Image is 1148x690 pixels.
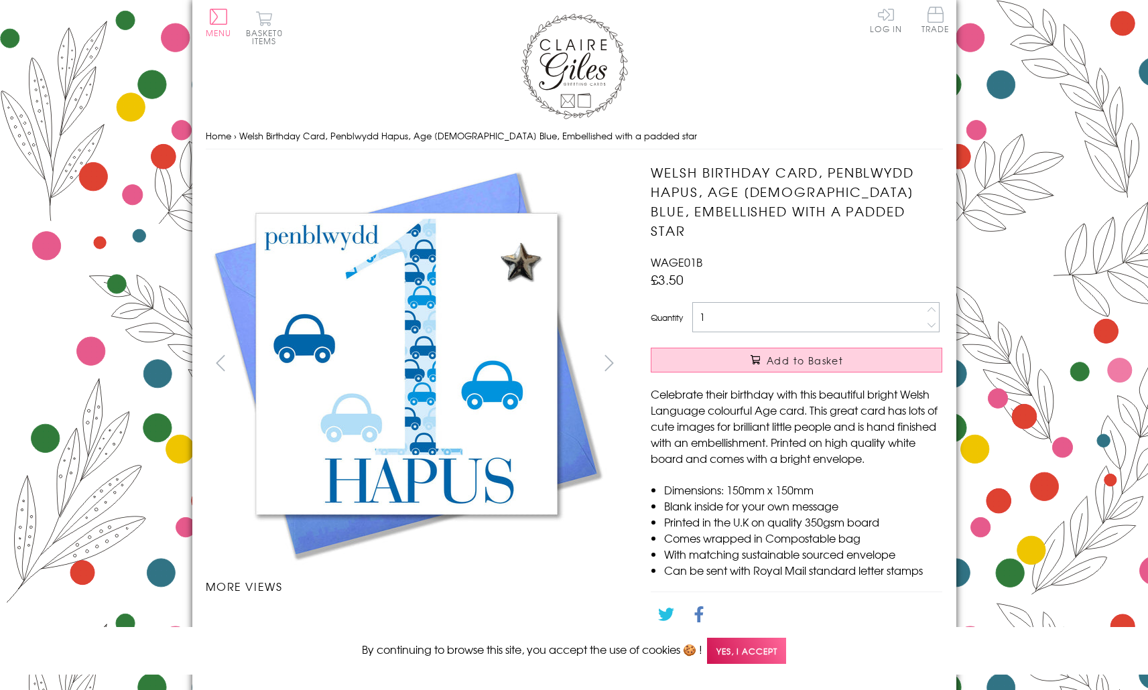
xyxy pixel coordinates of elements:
[664,546,942,562] li: With matching sustainable sourced envelope
[664,530,942,546] li: Comes wrapped in Compostable bag
[651,312,683,324] label: Quantity
[921,7,950,33] span: Trade
[234,129,237,142] span: ›
[252,27,283,47] span: 0 items
[651,163,942,240] h1: Welsh Birthday Card, Penblwydd Hapus, Age [DEMOGRAPHIC_DATA] Blue, Embellished with a padded star
[651,386,942,466] p: Celebrate their birthday with this beautiful bright Welsh Language colourful Age card. This great...
[206,578,625,594] h3: More views
[594,348,624,378] button: next
[206,27,232,39] span: Menu
[257,624,258,624] img: Welsh Birthday Card, Penblwydd Hapus, Age 1 Blue, Embellished with a padded star
[415,608,519,637] li: Carousel Page 3
[467,624,468,624] img: Welsh Birthday Card, Penblwydd Hapus, Age 1 Blue, Embellished with a padded star
[239,129,697,142] span: Welsh Birthday Card, Penblwydd Hapus, Age [DEMOGRAPHIC_DATA] Blue, Embellished with a padded star
[206,129,231,142] a: Home
[767,354,843,367] span: Add to Basket
[651,348,942,372] button: Add to Basket
[206,608,625,637] ul: Carousel Pagination
[664,498,942,514] li: Blank inside for your own message
[664,482,942,498] li: Dimensions: 150mm x 150mm
[206,9,232,37] button: Menu
[206,608,310,637] li: Carousel Page 1 (Current Slide)
[870,7,902,33] a: Log In
[310,608,415,637] li: Carousel Page 2
[921,7,950,36] a: Trade
[206,348,236,378] button: prev
[206,163,608,565] img: Welsh Birthday Card, Penblwydd Hapus, Age 1 Blue, Embellished with a padded star
[246,11,283,45] button: Basket0 items
[651,254,702,270] span: WAGE01B
[206,123,943,150] nav: breadcrumbs
[664,514,942,530] li: Printed in the U.K on quality 350gsm board
[664,562,942,578] li: Can be sent with Royal Mail standard letter stamps
[707,638,786,664] span: Yes, I accept
[521,13,628,119] img: Claire Giles Greetings Cards
[362,624,363,624] img: Welsh Birthday Card, Penblwydd Hapus, Age 1 Blue, Embellished with a padded star
[651,270,684,289] span: £3.50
